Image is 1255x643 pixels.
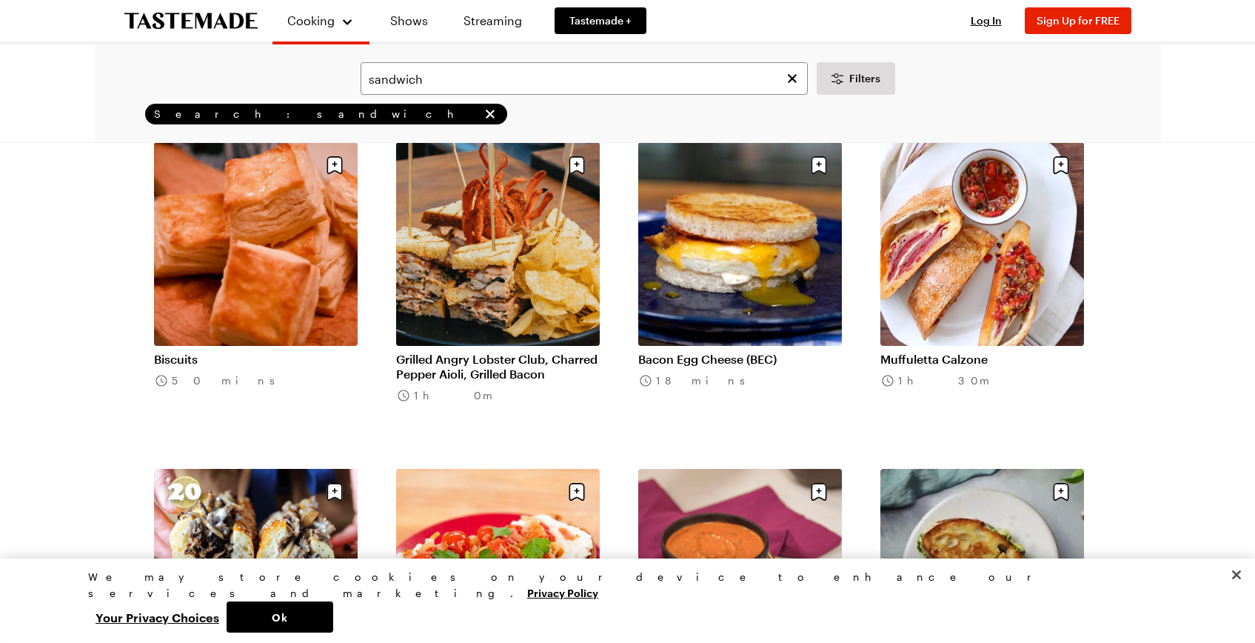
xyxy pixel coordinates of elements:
button: Save recipe [805,151,833,179]
button: Clear search [784,70,800,87]
a: To Tastemade Home Page [124,13,258,30]
button: Log In [957,13,1016,28]
a: Bacon Egg Cheese (BEC) [638,352,842,367]
input: Search for a Recipe [361,62,808,95]
a: Grilled Angry Lobster Club, Charred Pepper Aioli, Grilled Bacon [396,352,600,382]
span: Log In [971,14,1002,27]
div: We may store cookies on your device to enhance our services and marketing. [88,569,1154,602]
a: Muffuletta Calzone [880,352,1084,367]
button: Save recipe [563,478,591,506]
a: More information about your privacy, opens in a new tab [527,585,598,599]
span: Search: sandwich [154,107,479,121]
button: Ok [227,602,333,633]
button: Save recipe [321,478,349,506]
span: Cooking [287,13,335,27]
div: Privacy [88,569,1154,633]
button: Your Privacy Choices [88,602,227,633]
button: Save recipe [321,151,349,179]
button: Save recipe [805,478,833,506]
button: Save recipe [563,151,591,179]
button: Sign Up for FREE [1025,7,1131,34]
button: Cooking [287,6,355,36]
a: Biscuits [154,352,358,367]
a: Tastemade + [555,7,646,34]
button: Desktop filters [817,62,895,95]
span: Tastemade + [569,13,632,28]
button: Close [1220,559,1253,591]
button: Save recipe [1047,478,1075,506]
span: Filters [849,71,880,86]
button: Save recipe [1047,151,1075,179]
button: remove Search: sandwich [482,106,498,122]
span: Sign Up for FREE [1037,14,1120,27]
